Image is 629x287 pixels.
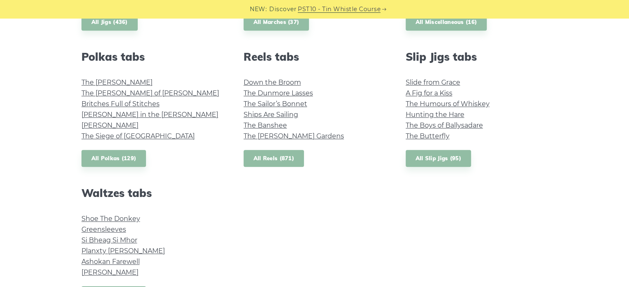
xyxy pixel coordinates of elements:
[244,150,304,167] a: All Reels (871)
[406,150,471,167] a: All Slip Jigs (95)
[250,5,267,14] span: NEW:
[244,14,309,31] a: All Marches (37)
[81,111,218,119] a: [PERSON_NAME] in the [PERSON_NAME]
[269,5,297,14] span: Discover
[244,121,287,129] a: The Banshee
[81,100,160,108] a: Britches Full of Stitches
[81,225,126,233] a: Greensleeves
[81,236,137,244] a: Si­ Bheag Si­ Mhor
[81,78,153,86] a: The [PERSON_NAME]
[406,14,487,31] a: All Miscellaneous (16)
[81,89,219,97] a: The [PERSON_NAME] of [PERSON_NAME]
[244,132,344,140] a: The [PERSON_NAME] Gardens
[81,150,146,167] a: All Polkas (129)
[81,14,138,31] a: All Jigs (436)
[406,89,452,97] a: A Fig for a Kiss
[406,132,450,140] a: The Butterfly
[406,111,464,119] a: Hunting the Hare
[406,121,483,129] a: The Boys of Ballysadare
[81,121,139,129] a: [PERSON_NAME]
[406,78,460,86] a: Slide from Grace
[81,268,139,276] a: [PERSON_NAME]
[406,50,548,63] h2: Slip Jigs tabs
[406,100,490,108] a: The Humours of Whiskey
[244,89,313,97] a: The Dunmore Lasses
[81,247,165,255] a: Planxty [PERSON_NAME]
[244,78,301,86] a: Down the Broom
[81,50,224,63] h2: Polkas tabs
[244,50,386,63] h2: Reels tabs
[81,258,140,266] a: Ashokan Farewell
[298,5,380,14] a: PST10 - Tin Whistle Course
[244,111,298,119] a: Ships Are Sailing
[244,100,307,108] a: The Sailor’s Bonnet
[81,132,195,140] a: The Siege of [GEOGRAPHIC_DATA]
[81,187,224,199] h2: Waltzes tabs
[81,215,140,223] a: Shoe The Donkey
